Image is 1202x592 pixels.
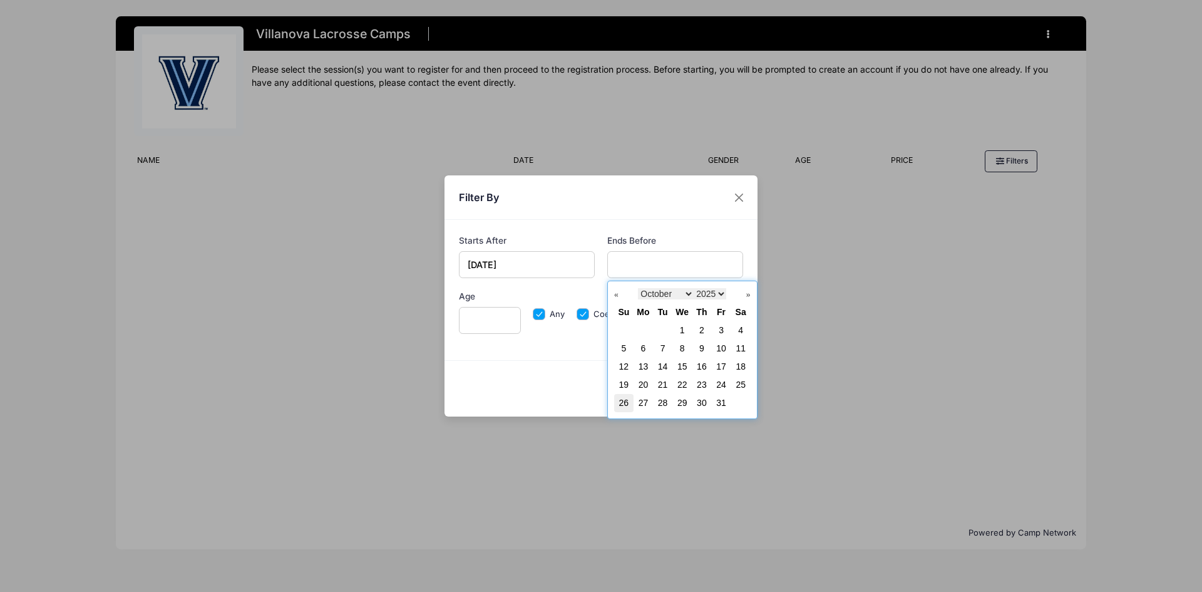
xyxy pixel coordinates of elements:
a: 22 [677,380,687,390]
a: 15 [677,361,687,371]
label: Starts After [459,234,506,247]
a: 13 [639,361,649,371]
a: 28 [658,398,668,408]
a: 19 [619,380,629,390]
a: 26 [619,398,629,408]
select: Select year [694,288,726,299]
label: Ends Before [607,234,656,247]
a: 9 [699,343,704,353]
button: Close [728,186,751,209]
span: Tuesday [658,307,668,317]
span: Saturday [736,307,746,317]
a: 25 [736,380,746,390]
span: Monday [637,307,649,317]
span: Wednesday [675,307,689,317]
a: Prev [614,289,627,301]
a: 2 [699,325,704,335]
a: 23 [697,380,707,390]
span: Sunday [618,307,629,317]
a: 11 [736,343,746,353]
label: Any [550,308,565,321]
a: 17 [716,361,726,371]
a: 12 [619,361,629,371]
label: Coed [593,308,615,321]
a: 27 [639,398,649,408]
a: 21 [658,380,668,390]
h4: Filter By [459,190,500,205]
a: 20 [639,380,649,390]
span: Friday [717,307,726,317]
a: 16 [697,361,707,371]
a: 6 [641,343,646,353]
a: 1 [680,325,685,335]
a: 24 [716,380,726,390]
a: 8 [680,343,685,353]
span: Thursday [696,307,707,317]
a: 29 [677,398,687,408]
a: 3 [719,325,724,335]
a: 5 [621,343,626,353]
a: 7 [660,343,665,353]
a: 30 [697,398,707,408]
a: 10 [716,343,726,353]
a: Next [738,289,751,301]
label: Age [459,290,475,303]
a: 4 [738,325,743,335]
a: 31 [716,398,726,408]
select: Select month [638,288,694,299]
a: 18 [736,361,746,371]
a: 14 [658,361,668,371]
